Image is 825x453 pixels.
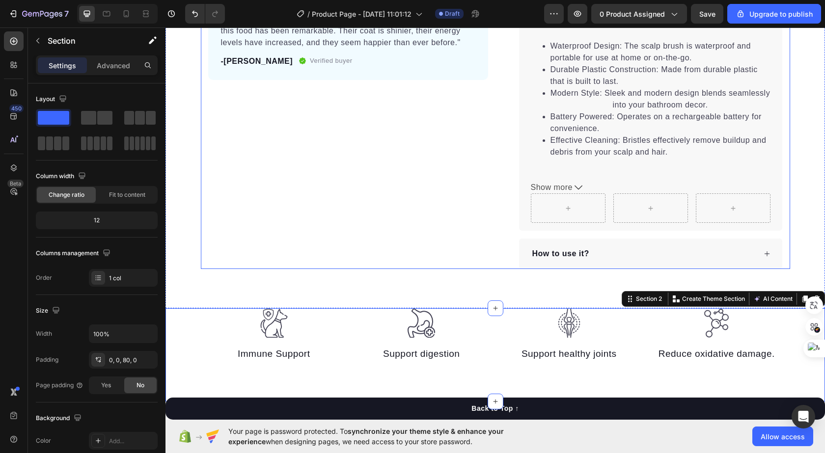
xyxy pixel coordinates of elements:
iframe: Design area [165,27,825,420]
span: Your page is password protected. To when designing pages, we need access to your store password. [228,426,542,447]
p: Section [48,35,128,47]
li: Modern Style: Sleek and modern design blends seamlessly into your bathroom decor. [385,60,605,83]
div: Width [36,329,52,338]
img: 495611768014373769-d4ab8aed-d63a-4024-af0b-f0a1f434b09a.svg [389,281,418,311]
p: -[PERSON_NAME] [55,28,128,40]
p: Advanced [97,60,130,71]
p: Verified buyer [144,28,187,38]
div: Order [36,273,52,282]
button: Upgrade to publish [727,4,821,24]
div: Layout [36,93,69,106]
div: Column width [36,170,88,183]
p: Reduce oxidative damage. [486,320,616,334]
div: Open Intercom Messenger [792,405,815,428]
span: No [137,381,144,390]
div: 0, 0, 80, 0 [109,356,155,365]
div: 450 [9,105,24,112]
input: Auto [89,325,157,343]
div: Padding [36,355,58,364]
img: 495611768014373769-102daaca-9cf2-4711-8f44-7b8313c0763d.svg [94,281,123,311]
p: 7 [64,8,69,20]
div: 12 [38,213,156,227]
img: 495611768014373769-1cbd2799-6668-40fe-84ba-e8b6c9135f18.svg [536,281,566,311]
span: 0 product assigned [600,9,665,19]
span: Yes [101,381,111,390]
li: Durable Plastic Construction: Made from durable plastic that is built to last. [385,36,605,60]
div: 1 col [109,274,155,283]
button: Save [691,4,723,24]
span: Fit to content [109,190,145,199]
p: Support healthy joints [339,320,469,334]
span: / [307,9,310,19]
div: Page padding [36,381,83,390]
img: 495611768014373769-1841055a-c466-405c-aa1d-460d2394428c.svg [241,281,271,311]
div: Add... [109,437,155,446]
span: Change ratio [49,190,84,199]
div: Color [36,436,51,445]
button: Show more [365,154,605,166]
li: Effective Cleaning: Bristles effectively remove buildup and debris from your scalp and hair. [385,107,605,131]
div: Undo/Redo [185,4,225,24]
div: Columns management [36,247,112,260]
span: Product Page - [DATE] 11:01:12 [312,9,412,19]
div: Size [36,304,62,318]
div: Background [36,412,83,425]
span: Show more [365,154,407,166]
span: Draft [445,9,460,18]
li: Waterproof Design: The scalp brush is waterproof and portable for use at home or on-the-go. [385,13,605,36]
button: AI Content [586,266,629,277]
p: Support digestion [191,320,321,334]
p: Create Theme Section [517,267,579,276]
button: 7 [4,4,73,24]
div: Section 2 [468,267,498,276]
p: Settings [49,60,76,71]
li: Battery Powered: Operates on a rechargeable battery for convenience. [385,83,605,107]
p: How to use it? [367,220,424,232]
div: Back to Top ↑ [306,376,353,386]
p: Immune Support [44,320,174,334]
div: Upgrade to publish [736,9,813,19]
span: synchronize your theme style & enhance your experience [228,427,504,446]
button: Allow access [752,426,813,446]
button: 0 product assigned [591,4,687,24]
span: Allow access [761,431,805,442]
div: Beta [7,180,24,187]
span: Save [699,10,715,18]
